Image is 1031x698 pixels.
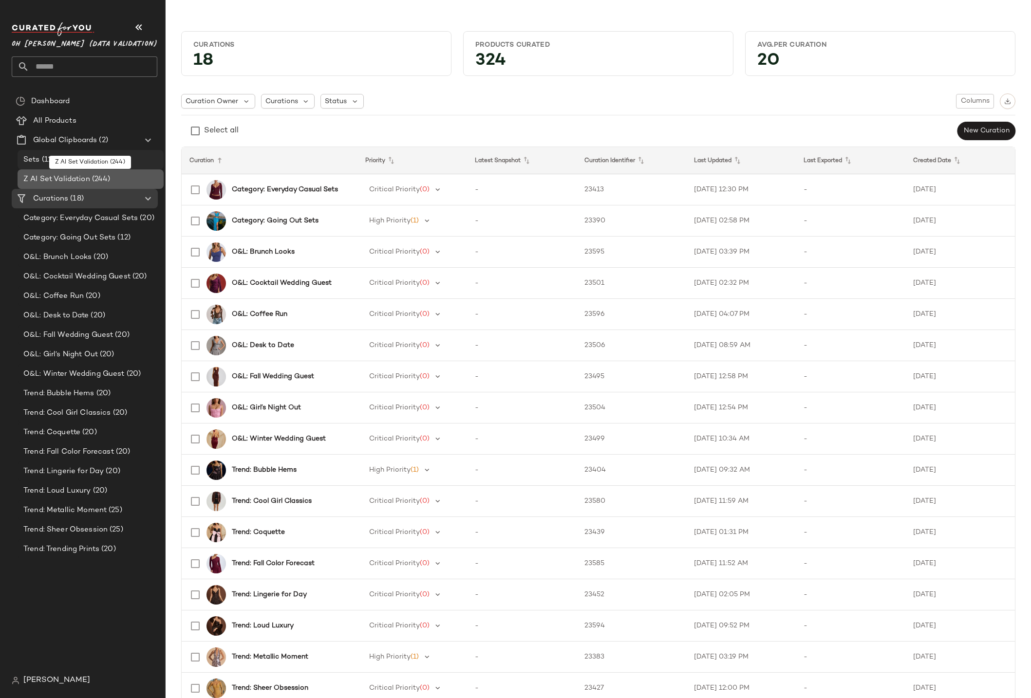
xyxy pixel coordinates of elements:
[467,642,577,673] td: -
[420,622,430,629] span: (0)
[905,579,1015,610] td: [DATE]
[577,517,686,548] td: 23439
[325,96,347,107] span: Status
[686,642,796,673] td: [DATE] 03:19 PM
[369,342,420,349] span: Critical Priority
[905,330,1015,361] td: [DATE]
[577,423,686,455] td: 23499
[905,174,1015,205] td: [DATE]
[467,330,577,361] td: -
[138,213,154,224] span: (20)
[686,455,796,486] td: [DATE] 09:32 AM
[206,180,226,200] img: 8262-6205-Plum_Emry_Hollis_8.jpg
[31,96,70,107] span: Dashboard
[467,486,577,517] td: -
[186,96,238,107] span: Curation Owner
[467,392,577,423] td: -
[232,434,326,444] b: O&L: Winter Wedding Guest
[206,585,226,605] img: costanza-embellished-halterneck-a-line-mini-dress-in-snake-hotfix_1_250916023156.jpg
[369,653,411,661] span: High Priority
[232,683,308,693] b: Trend: Sheer Obsession
[369,684,420,692] span: Critical Priority
[99,544,116,555] span: (20)
[905,361,1015,392] td: [DATE]
[23,154,40,165] span: Sets
[796,392,905,423] td: -
[107,505,122,516] span: (25)
[23,368,125,380] span: O&L: Winter Wedding Guest
[206,679,226,698] img: 5120_2_Santa-Rosa-Beige-Bardot-Overlay-Mini-Dress.jpg
[23,349,98,360] span: O&L: Girl’s Night Out
[232,371,314,382] b: O&L: Fall Wedding Guest
[12,677,19,684] img: svg%3e
[420,591,430,598] span: (0)
[750,54,1011,72] div: 20
[182,147,357,174] th: Curation
[956,94,994,109] button: Columns
[420,435,430,442] span: (0)
[905,205,1015,237] td: [DATE]
[686,237,796,268] td: [DATE] 03:39 PM
[369,529,420,536] span: Critical Priority
[796,268,905,299] td: -
[420,186,430,193] span: (0)
[232,309,287,319] b: O&L: Coffee Run
[796,361,905,392] td: -
[357,147,467,174] th: Priority
[467,455,577,486] td: -
[89,310,105,321] span: (20)
[369,373,420,380] span: Critical Priority
[420,560,430,567] span: (0)
[963,127,1010,135] span: New Curation
[40,154,55,165] span: (12)
[23,407,111,419] span: Trend: Cool Girl Classics
[577,361,686,392] td: 23495
[23,524,108,535] span: Trend: Sheer Obsession
[23,252,92,263] span: O&L: Brunch Looks
[33,193,68,204] span: Curations
[686,548,796,579] td: [DATE] 11:52 AM
[796,299,905,330] td: -
[206,647,226,667] img: avenza-embellished-halterneck-mini-dress-silver_1_250716014416.jpg
[90,174,111,185] span: (244)
[686,268,796,299] td: [DATE] 02:32 PM
[577,268,686,299] td: 23501
[577,147,686,174] th: Curation Identifier
[905,147,1015,174] th: Created Date
[796,517,905,548] td: -
[104,466,120,477] span: (20)
[23,388,94,399] span: Trend: Bubble Hems
[957,122,1015,140] button: New Curation
[232,621,294,631] b: Trend: Loud Luxury
[420,684,430,692] span: (0)
[204,125,239,137] div: Select all
[16,96,25,106] img: svg%3e
[91,485,108,496] span: (20)
[467,299,577,330] td: -
[23,174,90,185] span: Z AI Set Validation
[232,184,338,195] b: Category: Everyday Casual Sets
[23,310,89,321] span: O&L: Desk to Date
[23,485,91,496] span: Trend: Loud Luxury
[186,54,447,72] div: 18
[232,527,285,537] b: Trend: Coquette
[467,174,577,205] td: -
[97,135,108,146] span: (2)
[686,517,796,548] td: [DATE] 01:31 PM
[369,622,420,629] span: Critical Priority
[125,368,141,380] span: (20)
[686,330,796,361] td: [DATE] 08:59 AM
[23,232,115,243] span: Category: Going Out Sets
[206,305,226,324] img: elodie-modal-plunge-long-sleeve-bodysuit-in-chocolate-brown_1_250902082344.jpg
[467,423,577,455] td: -
[577,330,686,361] td: 23506
[23,675,90,686] span: [PERSON_NAME]
[467,147,577,174] th: Latest Snapshot
[905,392,1015,423] td: [DATE]
[686,174,796,205] td: [DATE] 12:30 PM
[94,388,111,399] span: (20)
[232,558,315,569] b: Trend: Fall Color Forecast
[686,147,796,174] th: Last Updated
[84,291,100,302] span: (20)
[12,22,94,36] img: cfy_white_logo.C9jOOHJF.svg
